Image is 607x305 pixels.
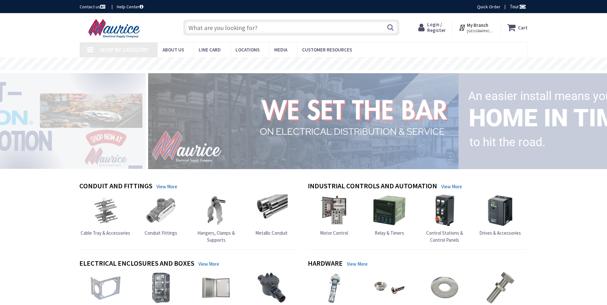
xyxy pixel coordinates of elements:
img: Hangers, Clamps & Supports [200,194,232,226]
rs-layer: Free Same Day Pickup at 15 Locations [245,60,363,67]
img: Screws & Bolts [484,272,516,304]
img: Motor Control [318,194,350,226]
img: 1_1.png [140,71,461,170]
span: Locations [236,47,260,53]
img: Cable Tray & Accessories [90,194,122,226]
h4: Industrial Controls and Automation [308,182,437,191]
img: Conduit Fittings [145,194,177,226]
span: Line Card [199,47,221,53]
span: Conduit Fittings [145,230,177,236]
img: Maurice Electrical Supply Company [80,19,150,38]
a: Contact us [80,4,107,10]
a: Control Stations & Control Panels Control Stations & Control Panels [419,194,471,243]
div: My Branch [GEOGRAPHIC_DATA], [GEOGRAPHIC_DATA] [459,22,494,33]
span: Control Stations & Control Panels [426,230,463,243]
a: View More [347,261,368,267]
a: Motor Control Motor Control [318,194,350,236]
span: Media [274,47,287,53]
span: Relay & Timers [375,230,404,236]
img: Relay & Timers [373,194,405,226]
img: Miscellaneous Fastener [373,272,405,304]
span: Customer Resources [302,47,352,53]
span: Motor Control [320,230,348,236]
img: Box Hardware & Accessories [90,272,122,304]
a: Quick Order [477,4,500,10]
img: Explosion-Proof Boxes & Accessories [256,272,288,304]
h4: Hardware [308,259,343,269]
a: View More [441,183,462,190]
h4: Conduit and Fittings [79,182,152,191]
a: Cable Tray & Accessories Cable Tray & Accessories [81,194,130,236]
a: Hangers, Clamps & Supports Hangers, Clamps & Supports [190,194,243,243]
a: Login / Register [418,22,446,33]
img: Control Stations & Control Panels [429,194,461,226]
a: Relay & Timers Relay & Timers [373,194,405,236]
img: Anchors [318,272,350,304]
span: Cable Tray & Accessories [81,230,130,236]
img: Metallic Conduit [256,194,288,226]
span: Drives & Accessories [479,230,521,236]
strong: My Branch [467,22,488,28]
rs-layer: to hit the road. [469,131,546,153]
span: Hangers, Clamps & Supports [197,230,235,243]
span: Shop By Category [100,46,148,53]
a: Cart [507,22,528,33]
a: Drives & Accessories Drives & Accessories [479,194,521,236]
span: Login / Register [427,21,446,33]
img: Enclosures & Cabinets [200,272,232,304]
img: Drives & Accessories [484,194,516,226]
span: [GEOGRAPHIC_DATA], [GEOGRAPHIC_DATA] [467,28,494,34]
a: View More [198,261,219,267]
a: Metallic Conduit Metallic Conduit [255,194,288,236]
h4: Electrical Enclosures and Boxes [79,259,194,269]
input: What are you looking for? [183,20,399,35]
a: View More [156,183,177,190]
span: Metallic Conduit [255,230,288,236]
a: Conduit Fittings Conduit Fittings [145,194,177,236]
img: Device Boxes [145,272,177,304]
img: Nuts & Washer [429,272,461,304]
span: About us [163,47,184,53]
strong: Cart [518,22,528,33]
span: Tour [510,4,526,10]
a: Help Center [117,4,143,10]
